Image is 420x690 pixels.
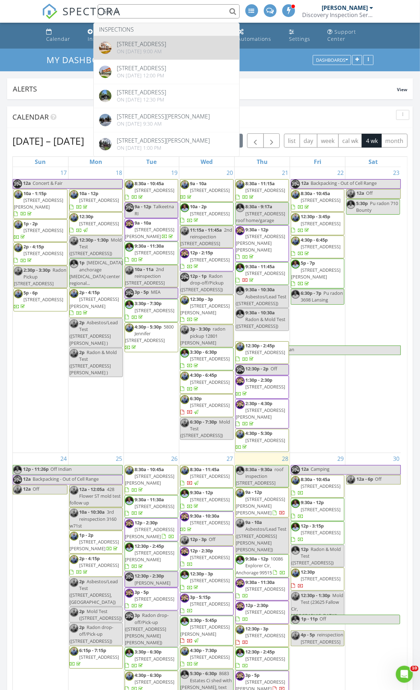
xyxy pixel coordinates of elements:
[43,26,79,46] a: Calendar
[180,273,224,293] span: Radon drop-off/Pickup ([STREET_ADDRESS])
[135,289,149,295] span: 3p - 5p
[312,157,323,167] a: Friday
[180,303,230,316] span: [STREET_ADDRESS][PERSON_NAME]
[14,190,63,217] a: 10a - 1:15p [STREET_ADDRESS][PERSON_NAME]
[180,203,189,212] img: david.jpg
[79,259,84,266] span: 1p
[180,180,189,189] img: e44247eb5d754dae85a57f7dac8df971.jpeg
[70,237,78,245] img: e44247eb5d754dae85a57f7dac8df971.jpeg
[235,262,289,285] a: 9:30a - 11:45a [STREET_ADDRESS]
[13,288,67,311] a: 5p - 6p [STREET_ADDRESS]
[301,290,343,303] span: Pu radon 3698 Lansing
[238,35,272,42] div: Automations
[125,324,174,343] span: 5800 Jennifer [STREET_ADDRESS]
[99,42,111,54] img: 7453103%2Fcover_photos%2FDa5rx1zDqINO0J7lwLN2%2Foriginal.7453103-1727981851468
[190,372,217,378] span: 4:30p - 6:45p
[14,267,23,276] img: e44247eb5d754dae85a57f7dac8df971.jpeg
[69,212,123,235] a: 12:30p [STREET_ADDRESS]
[291,267,340,280] span: [STREET_ADDRESS][PERSON_NAME]
[245,430,272,436] span: 4:30p - 5:30p
[70,259,122,286] span: [MEDICAL_DATA] anchorage [MEDICAL_DATA] center regional...
[317,134,339,148] button: week
[236,400,285,427] a: 2:30p - 4:30p [STREET_ADDRESS][PERSON_NAME]
[125,220,134,228] img: 45532e3d26bb4d59a13f8e15856718ef.jpeg
[190,210,230,217] span: [STREET_ADDRESS]
[125,322,178,352] a: 4:30p - 5:30p 5800 Jennifer [STREET_ADDRESS]
[392,167,401,178] a: Go to August 23, 2025
[62,4,121,18] span: SPECTORA
[180,348,234,371] a: 3:30p - 6:30p [STREET_ADDRESS]
[170,453,179,464] a: Go to August 26, 2025
[85,26,136,46] a: New Inspection
[23,180,31,188] span: 12a
[117,73,166,78] div: On [DATE] 12:00 pm
[117,97,166,103] div: On [DATE] 12:30 pm
[125,266,134,275] img: e44247eb5d754dae85a57f7dac8df971.jpeg
[135,187,174,193] span: [STREET_ADDRESS]
[245,383,285,390] span: [STREET_ADDRESS]
[180,349,189,358] img: david.jpg
[236,293,287,307] span: Asbestos/Lead Test ([STREET_ADDRESS])
[23,243,44,250] span: 2p - 4:15p
[125,243,134,252] img: david.jpg
[46,35,70,42] div: Calendar
[236,263,245,272] img: david.jpg
[99,66,111,78] img: 9331311%2Fcover_photos%2FLXlvmLsbAqOO6VMTic5p%2Foriginal.jpg
[235,399,289,429] a: 2:30p - 4:30p [STREET_ADDRESS][PERSON_NAME]
[245,180,275,187] span: 8:30a - 11:15a
[180,419,230,438] span: Mold Test ([STREET_ADDRESS])
[356,200,368,206] span: 5:30p
[263,133,280,148] button: Next
[23,227,63,233] span: [STREET_ADDRESS]
[190,296,213,302] span: 12:30p - 3p
[236,233,285,253] span: [STREET_ADDRESS][PERSON_NAME][PERSON_NAME]
[245,400,272,407] span: 2:30p - 4:30p
[291,260,300,269] img: david.jpg
[14,289,23,298] img: e44247eb5d754dae85a57f7dac8df971.jpeg
[356,200,398,213] span: Pu radon 710 Bounty
[180,202,234,225] a: 10a - 2p [STREET_ADDRESS]
[301,243,340,250] span: [STREET_ADDRESS]
[301,197,340,203] span: [STREET_ADDRESS]
[23,267,50,273] span: 2:30p - 3:30p
[94,23,239,36] li: Inspections
[284,134,300,148] button: list
[322,4,368,11] div: [PERSON_NAME]
[23,465,49,474] span: 12p - 11:26p
[180,227,189,236] img: e44247eb5d754dae85a57f7dac8df971.jpeg
[180,249,230,269] a: 12p - 2:15p [STREET_ADDRESS]
[190,203,207,210] span: 10a - 2p
[236,400,245,409] img: 45532e3d26bb4d59a13f8e15856718ef.jpeg
[117,89,166,95] div: [STREET_ADDRESS]
[79,319,84,326] span: 2p
[381,134,408,148] button: month
[23,250,63,256] span: [STREET_ADDRESS]
[236,210,285,223] span: [STREET_ADDRESS] roof home/garage
[313,55,351,65] button: Dashboards
[236,180,245,189] img: e44247eb5d754dae85a57f7dac8df971.jpeg
[179,167,234,453] td: Go to August 20, 2025
[170,167,179,178] a: Go to August 19, 2025
[245,187,285,193] span: [STREET_ADDRESS]
[327,28,356,42] div: Support Center
[235,225,289,262] a: 9:30a - 12p [STREET_ADDRESS][PERSON_NAME][PERSON_NAME]
[68,167,124,453] td: Go to August 18, 2025
[135,266,154,272] span: 10a - 11a
[99,114,111,126] img: 7832075%2Fcover_photos%2F9pkTcxio1Tfr74Ad24DR%2Foriginal.7832075-1734546081855
[236,263,285,283] a: 9:30a - 11:45a [STREET_ADDRESS]
[180,295,234,325] a: 12:30p - 3p [STREET_ADDRESS][PERSON_NAME]
[286,26,319,46] a: Settings
[79,197,119,203] span: [STREET_ADDRESS]
[190,395,202,402] span: 6:30p
[301,180,309,188] span: 12a
[291,213,300,222] img: e44247eb5d754dae85a57f7dac8df971.jpeg
[236,342,285,362] a: 12:30p - 2:45p [STREET_ADDRESS]
[180,394,234,417] a: 6:30p [STREET_ADDRESS]
[135,300,162,307] span: 3:30p - 7:30p
[14,190,23,199] img: e44247eb5d754dae85a57f7dac8df971.jpeg
[70,237,122,256] span: Mold Test ([STREET_ADDRESS])
[367,157,379,167] a: Saturday
[50,466,72,472] span: Off Indian
[291,180,300,188] img: 45532e3d26bb4d59a13f8e15856718ef.jpeg
[125,289,134,298] img: 45532e3d26bb4d59a13f8e15856718ef.jpeg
